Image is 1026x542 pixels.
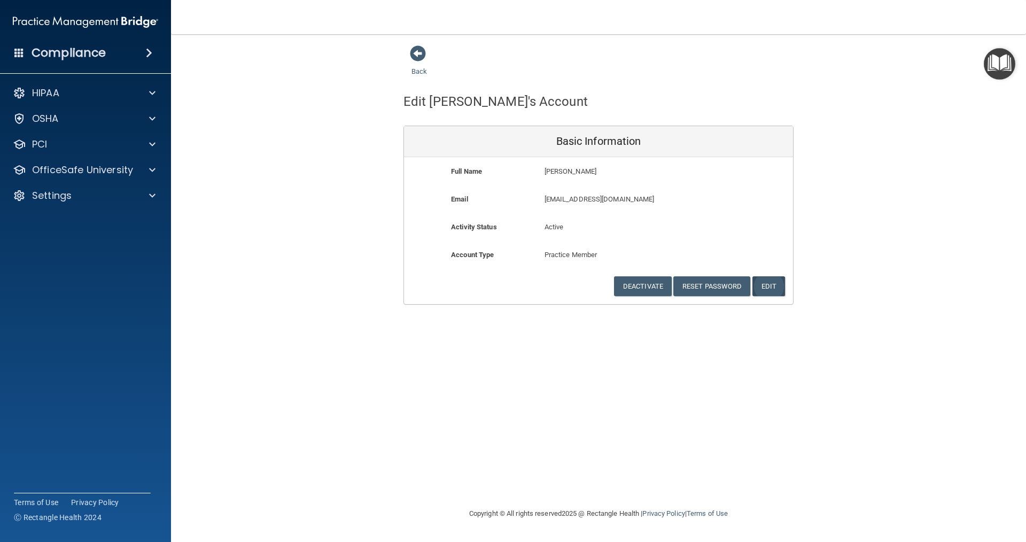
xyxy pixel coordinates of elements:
button: Edit [752,276,785,296]
a: Privacy Policy [71,497,119,508]
p: Active [545,221,653,234]
p: OfficeSafe University [32,164,133,176]
b: Email [451,195,468,203]
button: Open Resource Center [984,48,1015,80]
a: Terms of Use [687,509,728,517]
span: Ⓒ Rectangle Health 2024 [14,512,102,523]
div: Copyright © All rights reserved 2025 @ Rectangle Health | | [403,497,794,531]
b: Account Type [451,251,494,259]
a: PCI [13,138,156,151]
a: Terms of Use [14,497,58,508]
a: Settings [13,189,156,202]
a: Back [411,55,427,75]
p: HIPAA [32,87,59,99]
a: HIPAA [13,87,156,99]
a: Privacy Policy [642,509,685,517]
b: Activity Status [451,223,497,231]
h4: Edit [PERSON_NAME]'s Account [403,95,588,109]
a: OSHA [13,112,156,125]
div: Basic Information [404,126,793,157]
p: [EMAIL_ADDRESS][DOMAIN_NAME] [545,193,715,206]
p: [PERSON_NAME] [545,165,715,178]
b: Full Name [451,167,482,175]
h4: Compliance [32,45,106,60]
button: Deactivate [614,276,672,296]
a: OfficeSafe University [13,164,156,176]
p: Settings [32,189,72,202]
p: OSHA [32,112,59,125]
img: PMB logo [13,11,158,33]
button: Reset Password [673,276,750,296]
p: Practice Member [545,249,653,261]
p: PCI [32,138,47,151]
